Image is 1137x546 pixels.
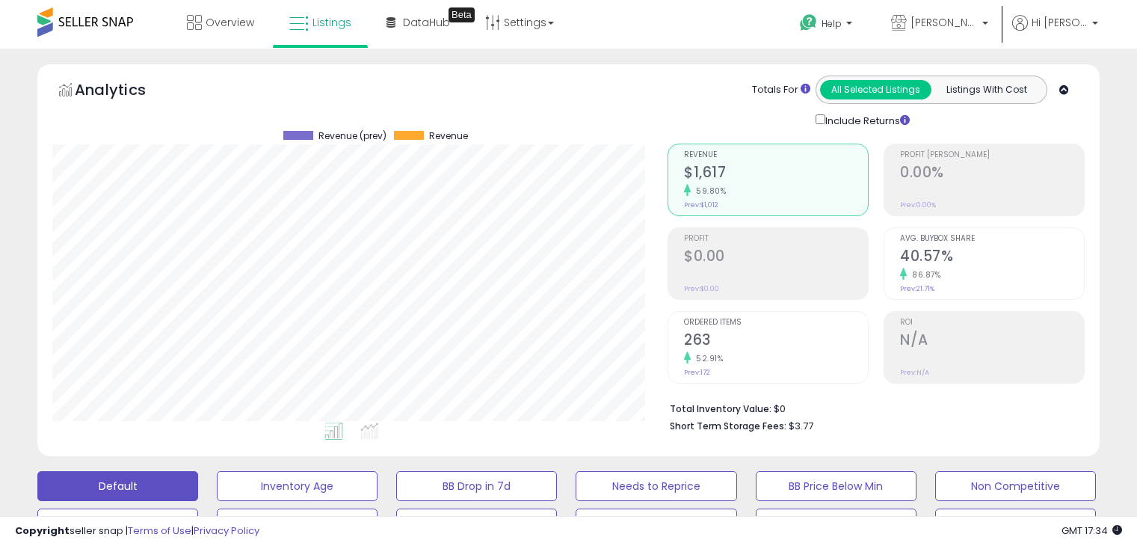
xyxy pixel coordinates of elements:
button: Top Sellers [37,509,198,539]
h2: $0.00 [684,248,868,268]
button: Inventory Age [217,471,378,501]
button: All Selected Listings [820,80,931,99]
h2: 263 [684,331,868,352]
small: Prev: N/A [900,368,929,377]
h2: 0.00% [900,164,1084,184]
span: Listings [312,15,351,30]
a: Help [788,2,867,49]
div: seller snap | | [15,524,259,539]
button: BB Drop in 7d [396,471,557,501]
button: LOW Inventory FEE [935,509,1096,539]
span: Ordered Items [684,319,868,327]
small: 59.80% [691,185,726,197]
h2: $1,617 [684,164,868,184]
i: Get Help [799,13,818,32]
button: 30 Day Decrease [576,509,736,539]
b: Short Term Storage Fees: [670,420,786,432]
button: Selling @ Max [217,509,378,539]
a: Terms of Use [128,524,191,538]
span: 2025-08-14 17:34 GMT [1061,524,1122,538]
span: Help [822,17,842,30]
span: Revenue (prev) [318,131,386,141]
div: Include Returns [804,111,928,129]
a: Privacy Policy [194,524,259,538]
button: Non Competitive [935,471,1096,501]
div: Totals For [752,83,810,97]
small: Prev: 172 [684,368,710,377]
span: Overview [206,15,254,30]
small: Prev: 21.71% [900,284,934,293]
small: Prev: 0.00% [900,200,936,209]
span: Revenue [684,151,868,159]
h2: 40.57% [900,248,1084,268]
span: Hi [PERSON_NAME] [1032,15,1088,30]
small: 52.91% [691,353,723,364]
button: Items Being Repriced [396,509,557,539]
small: Prev: $1,012 [684,200,718,209]
li: $0 [670,399,1073,417]
button: BB Price Below Min [756,471,916,501]
span: DataHub [403,15,450,30]
small: Prev: $0.00 [684,284,719,293]
span: [PERSON_NAME]'s Great Goods [910,15,978,30]
button: Needs to Reprice [576,471,736,501]
button: Listings With Cost [931,80,1042,99]
span: Profit [684,235,868,243]
span: ROI [900,319,1084,327]
a: Hi [PERSON_NAME] [1012,15,1098,49]
span: $3.77 [789,419,813,433]
strong: Copyright [15,524,70,538]
div: Tooltip anchor [449,7,475,22]
span: Profit [PERSON_NAME] [900,151,1084,159]
b: Total Inventory Value: [670,402,771,415]
small: 86.87% [907,269,940,280]
span: Revenue [429,131,468,141]
button: Inventory Report [756,509,916,539]
span: Avg. Buybox Share [900,235,1084,243]
h5: Analytics [75,79,175,104]
button: Default [37,471,198,501]
h2: N/A [900,331,1084,352]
